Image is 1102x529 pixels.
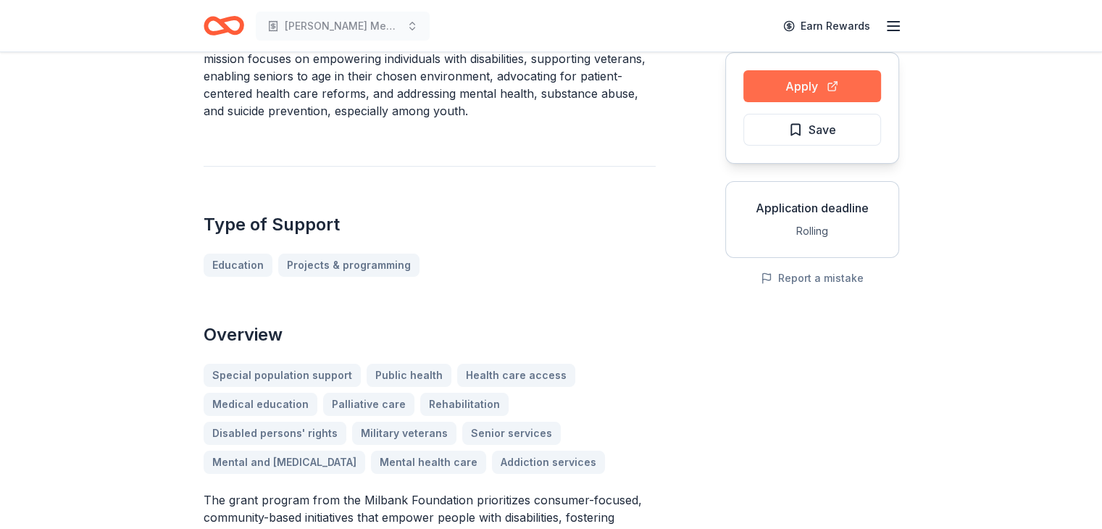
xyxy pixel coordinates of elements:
span: Save [809,120,836,139]
a: Earn Rewards [775,13,879,39]
div: Rolling [738,222,887,240]
button: Report a mistake [761,270,864,287]
a: Home [204,9,244,43]
button: Apply [743,70,881,102]
a: Education [204,254,272,277]
a: Projects & programming [278,254,419,277]
button: [PERSON_NAME] Memory Care [256,12,430,41]
span: [PERSON_NAME] Memory Care [285,17,401,35]
button: Save [743,114,881,146]
h2: Type of Support [204,213,656,236]
div: Application deadline [738,199,887,217]
h2: Overview [204,323,656,346]
p: The Milbank Foundation aims to integrate people with disabilities into all aspects of American li... [204,15,656,120]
